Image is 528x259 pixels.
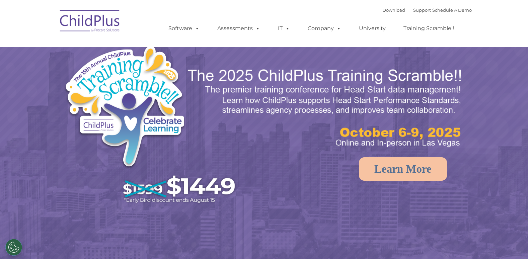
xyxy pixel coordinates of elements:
img: ChildPlus by Procare Solutions [57,5,124,39]
a: IT [271,22,297,35]
a: Company [301,22,348,35]
font: | [382,7,472,13]
a: University [352,22,392,35]
a: Software [162,22,206,35]
a: Support [413,7,431,13]
a: Training Scramble!! [397,22,461,35]
a: Assessments [211,22,267,35]
button: Cookies Settings [5,239,22,256]
a: Download [382,7,405,13]
a: Schedule A Demo [432,7,472,13]
a: Learn More [359,157,447,181]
